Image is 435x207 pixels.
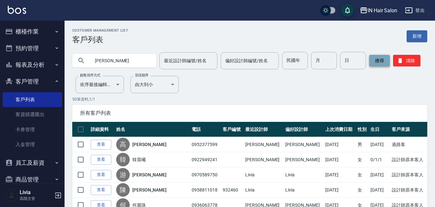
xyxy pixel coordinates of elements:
td: 0952377599 [190,137,221,152]
td: Livia [244,167,284,182]
td: [PERSON_NAME] [284,137,324,152]
p: 高階主管 [20,196,53,202]
a: 新增 [407,30,427,42]
a: 查看 [91,185,111,195]
div: 游 [116,168,130,182]
td: [PERSON_NAME] [244,152,284,167]
td: [DATE] [324,152,356,167]
a: [PERSON_NAME] [132,187,167,193]
div: 高 [116,138,130,151]
td: [PERSON_NAME] [284,152,324,167]
td: [DATE] [324,167,356,182]
td: Livia [284,182,324,198]
label: 呈現順序 [135,73,148,78]
td: 0922949241 [190,152,221,167]
h5: Livia [20,189,53,196]
a: 查看 [91,170,111,180]
button: save [341,4,354,17]
td: [PERSON_NAME] [244,137,284,152]
span: 所有客戶列表 [80,110,420,116]
button: 員工及薪資 [3,154,62,171]
button: 客戶管理 [3,73,62,90]
td: [DATE] [369,137,390,152]
td: 設計師原本客人 [390,152,427,167]
div: IN Hair Salon [368,6,397,15]
button: 清除 [393,55,420,66]
a: 韓晨曦 [132,156,146,163]
img: Logo [8,6,26,14]
td: 0970589750 [190,167,221,182]
td: [DATE] [324,182,356,198]
a: 查看 [91,140,111,150]
th: 詳細資料 [89,122,115,137]
th: 電話 [190,122,221,137]
div: 陳 [116,183,130,197]
button: 商品管理 [3,171,62,188]
div: 由大到小 [130,76,179,93]
a: 入金管理 [3,137,62,152]
td: [DATE] [324,137,356,152]
td: 女 [356,182,369,198]
td: 0/1/1 [369,152,390,167]
a: [PERSON_NAME] [132,172,167,178]
td: 男 [356,137,369,152]
th: 姓名 [115,122,190,137]
h2: Customer Management List [72,28,128,33]
td: 女 [356,167,369,182]
td: Livia [244,182,284,198]
a: 客資篩選匯出 [3,107,62,122]
a: 客戶列表 [3,92,62,107]
button: 櫃檯作業 [3,23,62,40]
td: [DATE] [369,182,390,198]
button: 預約管理 [3,40,62,57]
a: 卡券管理 [3,122,62,137]
button: 搜尋 [369,55,390,66]
img: Person [5,189,18,202]
td: Livia [284,167,324,182]
button: IN Hair Salon [357,4,400,17]
td: 過路客 [390,137,427,152]
td: 0958811018 [190,182,221,198]
th: 客戶來源 [390,122,427,137]
td: 設計師原本客人 [390,167,427,182]
div: 韓 [116,153,130,166]
th: 最近設計師 [244,122,284,137]
th: 客戶編號 [221,122,244,137]
th: 上次消費日期 [324,122,356,137]
td: 932460 [221,182,244,198]
a: [PERSON_NAME] [132,141,167,148]
th: 生日 [369,122,390,137]
label: 顧客排序方式 [80,73,100,78]
td: [DATE] [369,167,390,182]
h3: 客戶列表 [72,35,128,44]
th: 性別 [356,122,369,137]
a: 查看 [91,155,111,165]
td: 女 [356,152,369,167]
div: 依序最後編輯時間 [76,76,124,93]
th: 偏好設計師 [284,122,324,137]
td: 設計師原本客人 [390,182,427,198]
p: 50 筆資料, 1 / 1 [72,96,427,102]
input: 搜尋關鍵字 [90,52,151,69]
button: 登出 [402,5,427,16]
button: 報表及分析 [3,56,62,73]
